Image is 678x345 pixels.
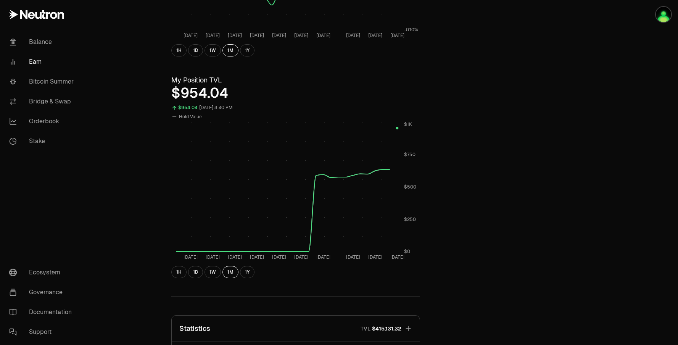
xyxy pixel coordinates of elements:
a: Earn [3,52,82,72]
tspan: [DATE] [346,254,360,260]
button: 1Y [240,44,254,56]
button: 1W [205,44,221,56]
button: 1H [171,266,187,278]
button: 1W [205,266,221,278]
tspan: [DATE] [250,254,264,260]
button: 1D [188,266,203,278]
button: 1D [188,44,203,56]
tspan: $250 [404,216,416,222]
p: Statistics [179,323,210,334]
div: $954.04 [178,103,198,112]
tspan: [DATE] [368,32,382,39]
a: Balance [3,32,82,52]
tspan: [DATE] [316,254,330,260]
tspan: -0.10% [404,27,418,33]
tspan: [DATE] [272,254,286,260]
tspan: [DATE] [206,32,220,39]
tspan: [DATE] [294,32,308,39]
tspan: $1K [404,121,412,127]
a: Orderbook [3,111,82,131]
a: Stake [3,131,82,151]
tspan: [DATE] [206,254,220,260]
tspan: [DATE] [390,254,404,260]
tspan: [DATE] [228,32,242,39]
span: Hold Value [179,114,202,120]
div: $954.04 [171,85,420,101]
h3: My Position TVL [171,75,420,85]
a: Governance [3,282,82,302]
a: Documentation [3,302,82,322]
img: Cosmos [656,7,671,22]
tspan: [DATE] [250,32,264,39]
span: $415,131.32 [372,325,401,332]
button: StatisticsTVL$415,131.32 [172,316,420,342]
tspan: [DATE] [272,32,286,39]
tspan: [DATE] [228,254,242,260]
tspan: [DATE] [316,32,330,39]
tspan: [DATE] [294,254,308,260]
button: 1M [222,44,238,56]
tspan: $0 [404,248,410,255]
tspan: $750 [404,152,415,158]
tspan: [DATE] [390,32,404,39]
button: 1M [222,266,238,278]
button: 1H [171,44,187,56]
a: Support [3,322,82,342]
tspan: [DATE] [184,254,198,260]
a: Ecosystem [3,263,82,282]
a: Bitcoin Summer [3,72,82,92]
a: Bridge & Swap [3,92,82,111]
div: [DATE] 8:40 PM [199,103,233,112]
button: 1Y [240,266,254,278]
tspan: $500 [404,184,416,190]
tspan: [DATE] [184,32,198,39]
tspan: [DATE] [368,254,382,260]
tspan: [DATE] [346,32,360,39]
p: TVL [361,325,370,332]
